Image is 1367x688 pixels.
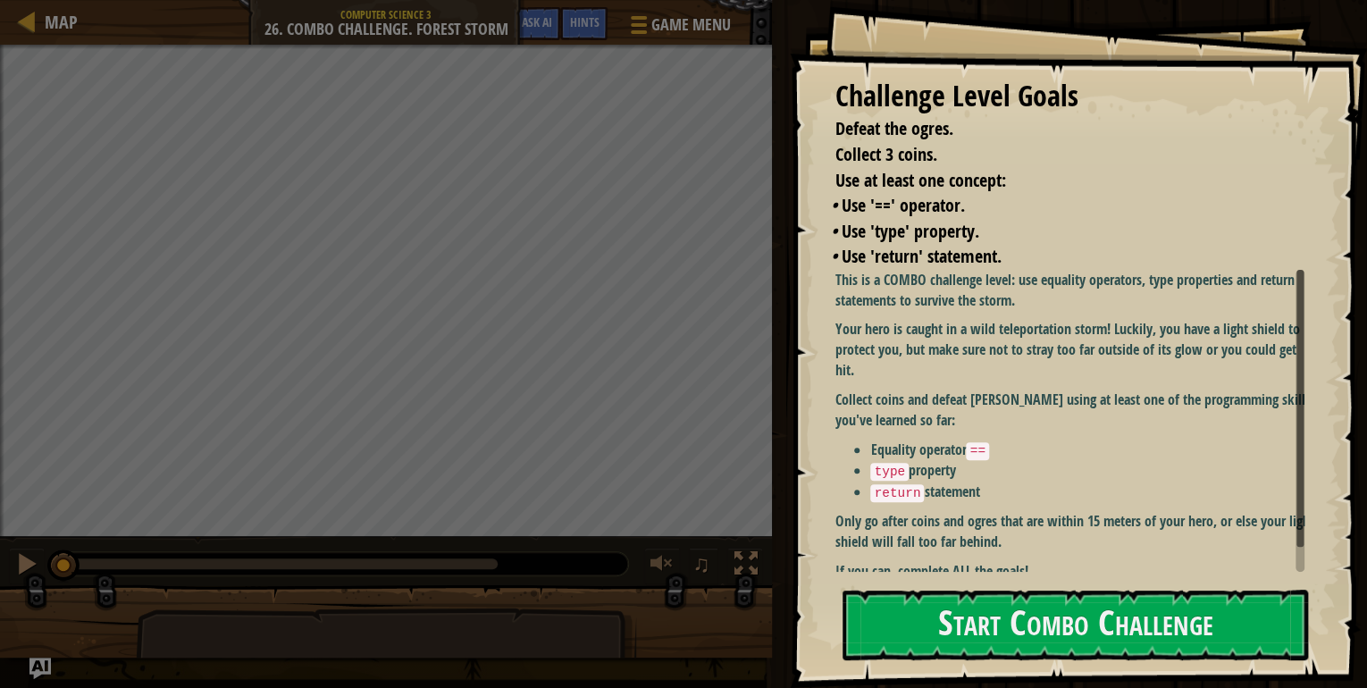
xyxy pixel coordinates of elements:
span: Collect 3 coins. [834,142,936,166]
div: Challenge Level Goals [834,76,1304,117]
code: == [966,442,988,460]
li: Equality operator [870,440,1315,461]
li: Defeat the ogres. [812,116,1300,142]
code: return [870,484,924,502]
span: Hints [569,13,599,30]
p: Your hero is caught in a wild teleportation storm! Luckily, you have a light shield to protect yo... [834,319,1315,381]
li: Use 'return' statement. [830,244,1300,270]
button: Ask AI [512,7,560,40]
span: Game Menu [650,13,730,37]
li: statement [870,482,1315,503]
button: Game Menu [616,7,741,49]
span: Ask AI [521,13,551,30]
button: ♫ [689,548,719,584]
li: Collect 3 coins. [812,142,1300,168]
i: • [830,219,836,243]
li: Use 'type' property. [830,219,1300,245]
span: Use at least one concept: [834,168,1005,192]
button: Adjust volume [644,548,680,584]
button: Start Combo Challenge [843,590,1308,660]
li: property [870,460,1315,482]
span: Map [45,10,78,34]
span: Use 'return' statement. [841,244,1001,268]
li: Use at least one concept: [812,168,1300,194]
i: • [830,193,836,217]
p: Only go after coins and ogres that are within 15 meters of your hero, or else your light shield w... [834,511,1315,552]
i: • [830,244,836,268]
li: Use '==' operator. [830,193,1300,219]
span: Use '==' operator. [841,193,964,217]
span: ♫ [692,550,710,577]
p: This is a COMBO challenge level: use equality operators, type properties and return statements to... [834,270,1315,311]
code: type [870,463,909,481]
button: Toggle fullscreen [727,548,763,584]
button: Ctrl + P: Pause [9,548,45,584]
p: Collect coins and defeat [PERSON_NAME] using at least one of the programming skills you've learne... [834,390,1315,431]
span: Use 'type' property. [841,219,978,243]
a: Map [36,10,78,34]
span: Defeat the ogres. [834,116,952,140]
p: If you can, complete ALL the goals! [834,561,1315,582]
button: Ask AI [29,658,51,679]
